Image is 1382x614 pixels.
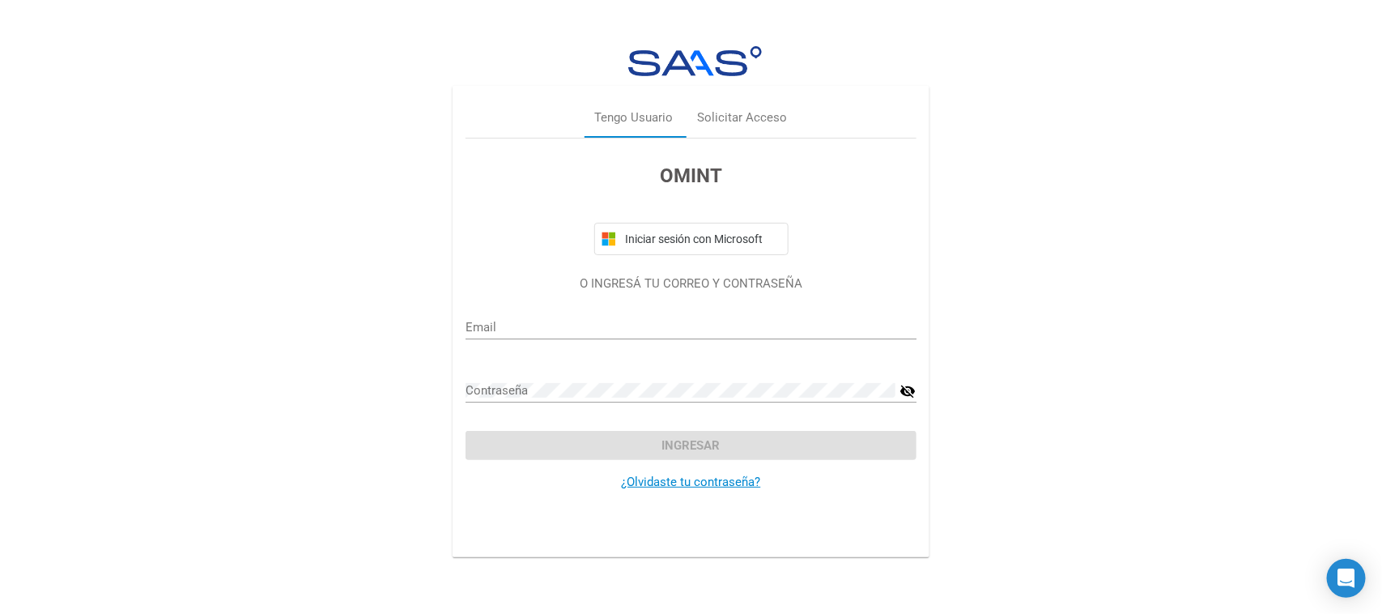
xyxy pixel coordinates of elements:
span: Iniciar sesión con Microsoft [623,232,781,245]
mat-icon: visibility_off [900,382,916,401]
div: Tengo Usuario [595,109,674,128]
h3: OMINT [466,161,916,190]
button: Iniciar sesión con Microsoft [594,223,789,255]
div: Open Intercom Messenger [1327,559,1366,598]
a: ¿Olvidaste tu contraseña? [622,475,761,489]
button: Ingresar [466,431,916,460]
div: Solicitar Acceso [698,109,788,128]
p: O INGRESÁ TU CORREO Y CONTRASEÑA [466,275,916,293]
span: Ingresar [662,438,721,453]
